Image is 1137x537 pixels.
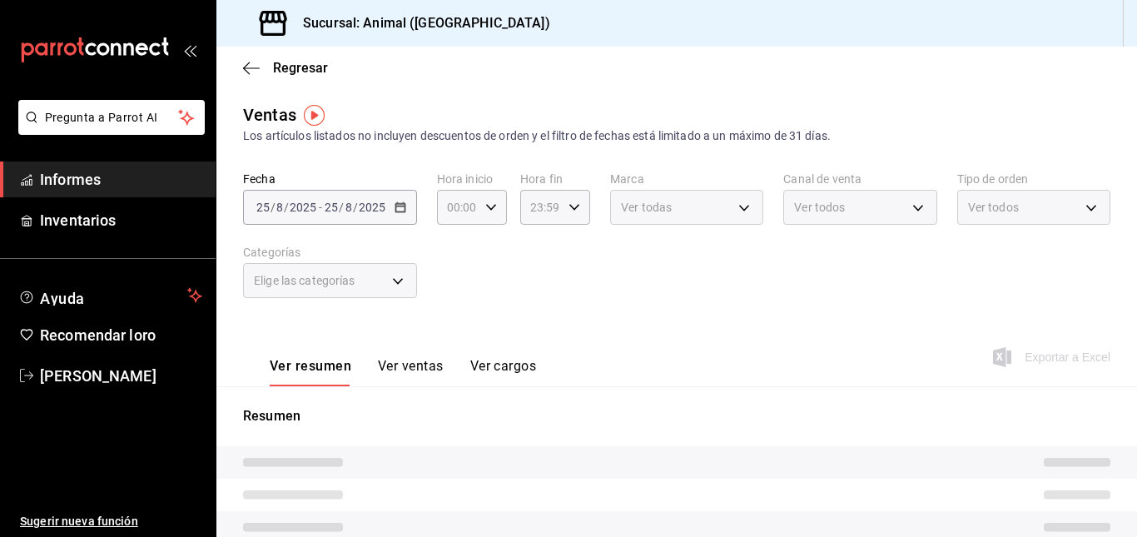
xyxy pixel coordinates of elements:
[243,102,296,127] div: Ventas
[243,60,328,76] button: Regresar
[783,173,936,185] label: Canal de venta
[621,199,672,216] span: Ver todas
[20,515,138,528] font: Sugerir nueva función
[40,171,101,188] font: Informes
[271,201,276,214] span: /
[378,358,444,386] button: Ver ventas
[304,105,325,126] img: Tooltip marker
[319,201,322,214] span: -
[470,358,537,386] button: Ver cargos
[957,173,1110,185] label: Tipo de orden
[18,100,205,135] button: Pregunta a Parrot AI
[254,272,355,289] span: Elige las categorías
[243,127,1110,145] div: Los artículos listados no incluyen descuentos de orden y el filtro de fechas está limitado a un m...
[40,290,85,307] font: Ayuda
[968,199,1019,216] span: Ver todos
[256,201,271,214] input: --
[324,201,339,214] input: --
[339,201,344,214] span: /
[243,246,417,258] label: Categorías
[243,173,417,185] label: Fecha
[353,201,358,214] span: /
[284,201,289,214] span: /
[289,201,317,214] input: ----
[290,13,550,33] h3: Sucursal: Animal ([GEOGRAPHIC_DATA])
[520,173,590,185] label: Hora fin
[270,358,351,386] button: Ver resumen
[243,406,1110,426] p: Resumen
[437,173,507,185] label: Hora inicio
[345,201,353,214] input: --
[40,326,156,344] font: Recomendar loro
[270,358,536,386] div: navigation tabs
[45,111,158,124] font: Pregunta a Parrot AI
[276,201,284,214] input: --
[610,173,763,185] label: Marca
[273,60,328,76] span: Regresar
[358,201,386,214] input: ----
[12,121,205,138] a: Pregunta a Parrot AI
[40,211,116,229] font: Inventarios
[794,199,845,216] span: Ver todos
[183,43,196,57] button: abrir_cajón_menú
[40,367,156,385] font: [PERSON_NAME]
